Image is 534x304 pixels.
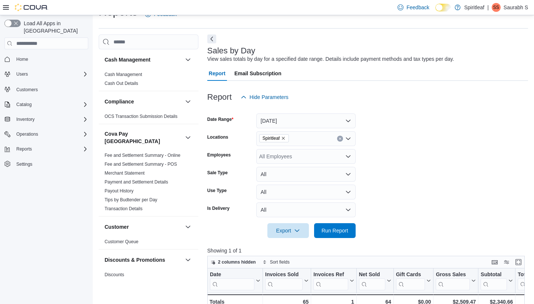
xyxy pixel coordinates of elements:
[13,85,41,94] a: Customers
[105,197,157,202] a: Tips by Budtender per Day
[184,255,192,264] button: Discounts & Promotions
[481,271,513,290] button: Subtotal
[208,258,259,267] button: 2 columns hidden
[105,162,177,167] a: Fee and Settlement Summary - POS
[396,271,431,290] button: Gift Cards
[345,153,351,159] button: Open list of options
[490,258,499,267] button: Keyboard shortcuts
[345,136,351,142] button: Open list of options
[99,237,198,249] div: Customer
[13,115,88,124] span: Inventory
[13,54,88,64] span: Home
[16,102,32,108] span: Catalog
[13,100,34,109] button: Catalog
[481,271,507,278] div: Subtotal
[502,258,511,267] button: Display options
[105,98,182,105] button: Compliance
[21,20,88,34] span: Load All Apps in [GEOGRAPHIC_DATA]
[16,87,38,93] span: Customers
[260,258,293,267] button: Sort fields
[16,116,34,122] span: Inventory
[267,223,309,238] button: Export
[406,4,429,11] span: Feedback
[13,70,88,79] span: Users
[436,271,470,290] div: Gross Sales
[1,69,91,79] button: Users
[259,134,289,142] span: Spiritleaf
[1,129,91,139] button: Operations
[265,271,309,290] button: Invoices Sold
[396,271,425,278] div: Gift Cards
[210,271,254,278] div: Date
[504,3,528,12] p: Saurabh S
[493,3,499,12] span: SS
[13,85,88,94] span: Customers
[184,55,192,64] button: Cash Management
[359,271,391,290] button: Net Sold
[99,112,198,124] div: Compliance
[322,227,348,234] span: Run Report
[184,133,192,142] button: Cova Pay [GEOGRAPHIC_DATA]
[16,56,28,62] span: Home
[263,135,280,142] span: Spiritleaf
[207,93,232,102] h3: Report
[105,56,151,63] h3: Cash Management
[207,46,256,55] h3: Sales by Day
[105,256,182,264] button: Discounts & Promotions
[396,271,425,290] div: Gift Card Sales
[184,97,192,106] button: Compliance
[435,4,451,11] input: Dark Mode
[514,258,523,267] button: Enter fullscreen
[105,81,138,86] a: Cash Out Details
[99,270,198,300] div: Discounts & Promotions
[105,179,168,185] a: Payment and Settlement Details
[1,99,91,110] button: Catalog
[13,145,35,153] button: Reports
[207,116,234,122] label: Date Range
[464,3,484,12] p: Spiritleaf
[1,54,91,65] button: Home
[313,271,348,278] div: Invoices Ref
[207,247,528,254] p: Showing 1 of 1
[105,130,182,145] button: Cova Pay [GEOGRAPHIC_DATA]
[13,115,37,124] button: Inventory
[13,130,41,139] button: Operations
[218,259,256,265] span: 2 columns hidden
[238,90,291,105] button: Hide Parameters
[16,131,38,137] span: Operations
[209,66,225,81] span: Report
[436,271,470,278] div: Gross Sales
[13,100,88,109] span: Catalog
[210,271,254,290] div: Date
[270,259,290,265] span: Sort fields
[105,223,182,231] button: Customer
[359,271,385,278] div: Net Sold
[207,152,231,158] label: Employees
[1,144,91,154] button: Reports
[207,55,454,63] div: View sales totals by day for a specified date range. Details include payment methods and tax type...
[359,271,385,290] div: Net Sold
[105,239,138,244] a: Customer Queue
[13,159,88,169] span: Settings
[265,271,303,290] div: Invoices Sold
[487,3,489,12] p: |
[337,136,343,142] button: Clear input
[13,70,31,79] button: Users
[314,223,356,238] button: Run Report
[1,84,91,95] button: Customers
[313,271,348,290] div: Invoices Ref
[436,271,476,290] button: Gross Sales
[313,271,354,290] button: Invoices Ref
[105,188,133,194] a: Payout History
[13,55,31,64] a: Home
[492,3,501,12] div: Saurabh S
[99,70,198,91] div: Cash Management
[105,114,178,119] a: OCS Transaction Submission Details
[207,205,230,211] label: Is Delivery
[184,222,192,231] button: Customer
[207,188,227,194] label: Use Type
[99,151,198,216] div: Cova Pay [GEOGRAPHIC_DATA]
[105,206,142,211] a: Transaction Details
[105,72,142,77] a: Cash Management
